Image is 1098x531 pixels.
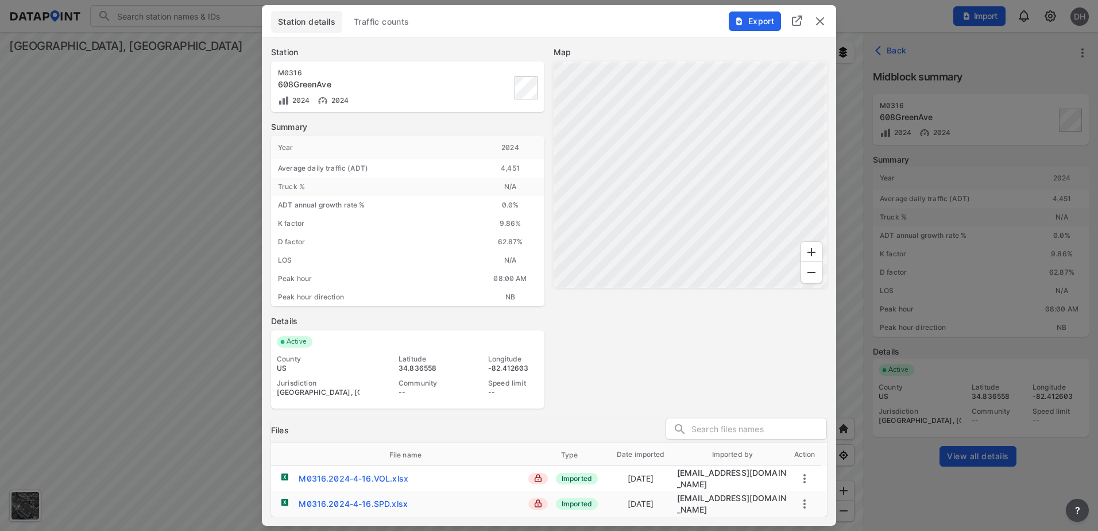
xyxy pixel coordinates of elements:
div: Peak hour direction [271,288,476,306]
label: Details [271,315,544,327]
th: Action [788,443,821,466]
svg: Zoom Out [805,265,818,279]
button: Export [729,11,781,31]
label: Summary [271,121,544,133]
span: Imported [556,498,598,510]
span: 2024 [289,96,310,105]
img: Vehicle speed [317,95,328,106]
div: Longitude [488,355,539,364]
img: xlsx.b1bb01d6.svg [280,472,289,482]
td: [DATE] [605,493,677,515]
div: M0316 [278,68,454,78]
div: 62.87% [476,233,544,251]
div: [GEOGRAPHIC_DATA], [GEOGRAPHIC_DATA] [277,388,359,397]
div: 9.86% [476,214,544,233]
div: -82.412603 [488,364,539,373]
img: lock_close.8fab59a9.svg [534,499,542,507]
div: Truck % [271,178,476,196]
span: 2024 [328,96,349,105]
img: File%20-%20Download.70cf71cd.svg [734,17,744,26]
div: -- [488,388,539,397]
div: D factor [271,233,476,251]
div: Jurisdiction [277,379,359,388]
div: jjeffcoat@greenvillesc.gov [677,492,788,515]
label: Station [271,47,544,58]
div: Community [399,379,449,388]
span: Active [282,336,312,348]
div: Peak hour [271,270,476,288]
div: 0.0 % [476,196,544,214]
h3: Files [271,425,289,436]
span: ? [1073,503,1082,517]
div: Average daily traffic (ADT) [271,159,476,178]
img: lock_close.8fab59a9.svg [534,474,542,482]
button: more [798,472,811,486]
span: Station details [278,16,335,28]
div: LOS [271,251,476,270]
label: Map [554,47,827,58]
div: County [277,355,359,364]
div: jjeffcoat@greenvillesc.gov [677,467,788,490]
td: [DATE] [605,468,677,490]
div: NB [476,288,544,306]
span: Export [735,16,774,27]
div: Zoom Out [801,261,822,283]
div: 4,451 [476,159,544,178]
span: File name [389,450,436,460]
div: 608GreenAve [278,79,454,90]
button: more [798,497,811,511]
th: Imported by [677,443,788,466]
div: M0316.2024-4-16.VOL.xlsx [299,473,408,484]
span: Traffic counts [354,16,409,28]
svg: Zoom In [805,245,818,259]
div: N/A [476,178,544,196]
button: more [1066,499,1089,522]
div: Latitude [399,355,449,364]
span: Type [561,450,593,460]
div: US [277,364,359,373]
span: Imported [556,473,598,484]
img: full_screen.b7bf9a36.svg [790,14,804,28]
img: close.efbf2170.svg [813,14,827,28]
div: Speed limit [488,379,539,388]
img: xlsx.b1bb01d6.svg [280,498,289,507]
div: N/A [476,251,544,270]
div: M0316.2024-4-16.SPD.xlsx [299,498,408,510]
input: Search files names [691,421,826,438]
div: Year [271,136,476,159]
th: Date imported [605,443,677,466]
div: 2024 [476,136,544,159]
div: K factor [271,214,476,233]
div: basic tabs example [271,11,827,33]
img: Volume count [278,95,289,106]
button: delete [813,14,827,28]
div: Zoom In [801,241,822,263]
div: 34.836558 [399,364,449,373]
div: -- [399,388,449,397]
div: 08:00 AM [476,270,544,288]
div: ADT annual growth rate % [271,196,476,214]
